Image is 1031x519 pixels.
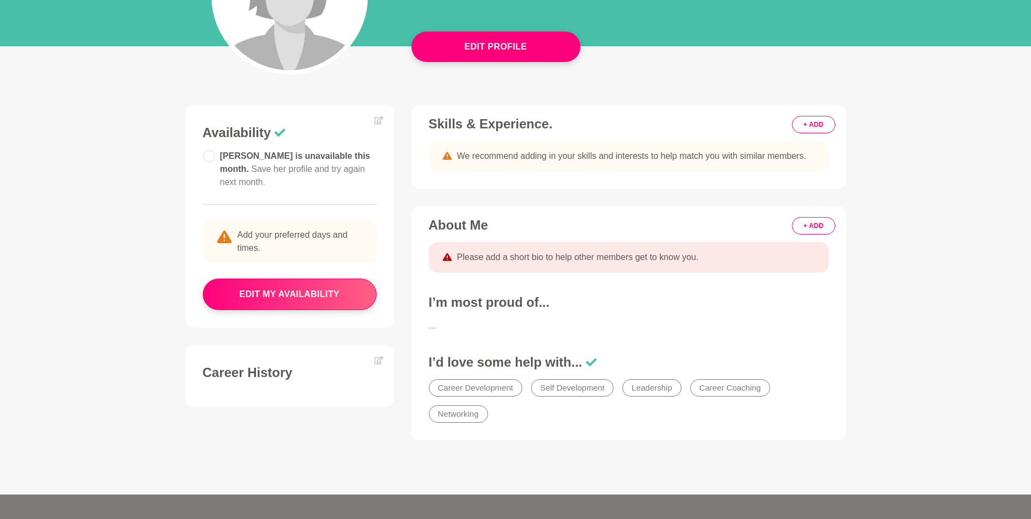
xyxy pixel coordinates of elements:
[457,251,699,264] span: Please add a short bio to help other members get to know you.
[429,319,829,332] p: ...
[457,150,807,163] span: We recommend adding in your skills and interests to help match you with similar members.
[429,354,829,370] h3: I’d love some help with...
[792,217,835,234] button: + ADD
[429,116,829,132] h3: Skills & Experience.
[220,164,365,187] span: Save her profile and try again next month.
[411,32,580,62] button: Edit Profile
[429,294,829,311] h3: I’m most proud of...
[429,217,829,233] h3: About Me
[203,220,377,263] p: Add your preferred days and times.
[203,279,377,310] button: edit my availability
[203,125,377,141] h3: Availability
[792,116,835,133] button: + ADD
[203,364,377,381] h3: Career History
[220,151,371,187] span: [PERSON_NAME] is unavailable this month.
